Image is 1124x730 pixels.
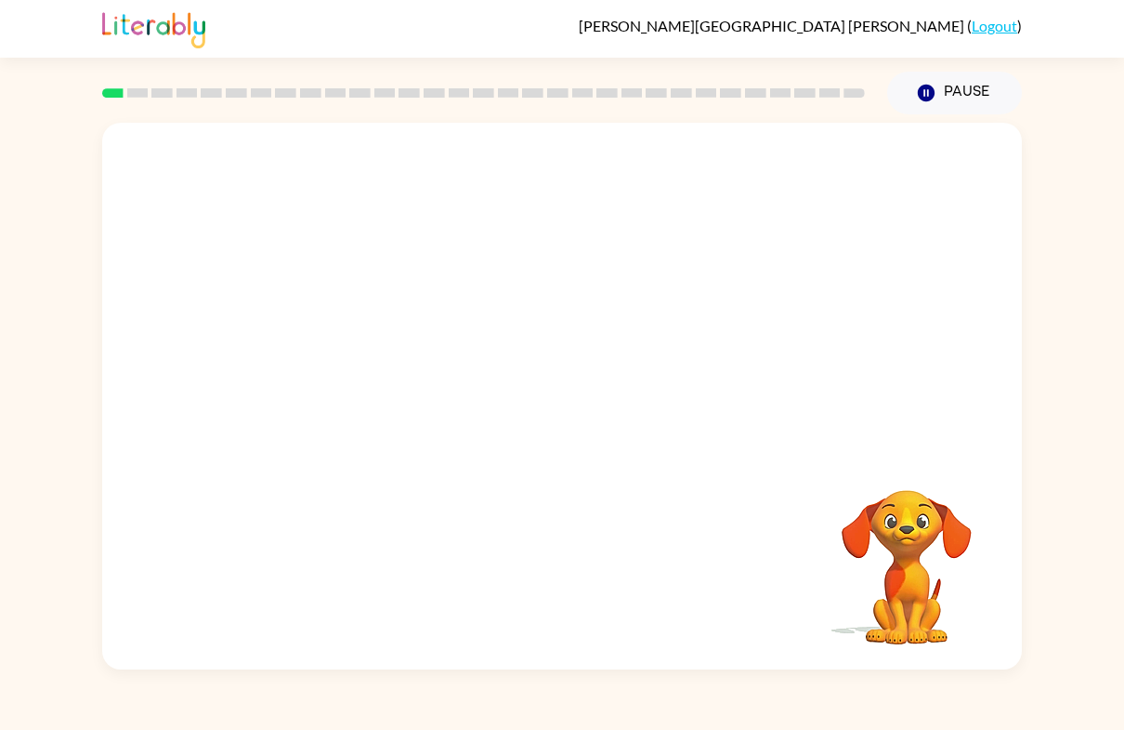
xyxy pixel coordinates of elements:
[579,17,1022,34] div: ( )
[972,17,1017,34] a: Logout
[814,461,1000,647] video: Your browser must support playing .mp4 files to use Literably. Please try using another browser.
[579,17,967,34] span: [PERSON_NAME][GEOGRAPHIC_DATA] [PERSON_NAME]
[102,7,205,48] img: Literably
[887,72,1022,114] button: Pause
